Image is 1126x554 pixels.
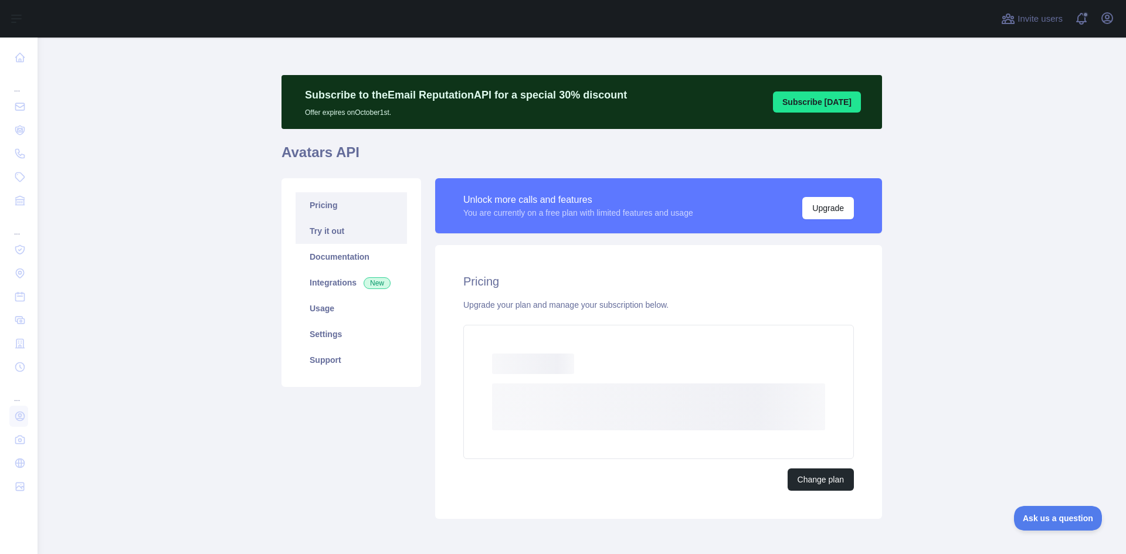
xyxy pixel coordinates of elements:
[463,299,854,311] div: Upgrade your plan and manage your subscription below.
[281,143,882,171] h1: Avatars API
[296,270,407,295] a: Integrations New
[788,468,854,491] button: Change plan
[463,193,693,207] div: Unlock more calls and features
[773,91,861,113] button: Subscribe [DATE]
[802,197,854,219] button: Upgrade
[296,295,407,321] a: Usage
[463,273,854,290] h2: Pricing
[296,218,407,244] a: Try it out
[305,87,627,103] p: Subscribe to the Email Reputation API for a special 30 % discount
[296,347,407,373] a: Support
[9,213,28,237] div: ...
[296,321,407,347] a: Settings
[999,9,1065,28] button: Invite users
[296,244,407,270] a: Documentation
[296,192,407,218] a: Pricing
[1014,506,1103,531] iframe: Toggle Customer Support
[1018,12,1063,26] span: Invite users
[9,380,28,403] div: ...
[9,70,28,94] div: ...
[364,277,391,289] span: New
[305,103,627,117] p: Offer expires on October 1st.
[463,207,693,219] div: You are currently on a free plan with limited features and usage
